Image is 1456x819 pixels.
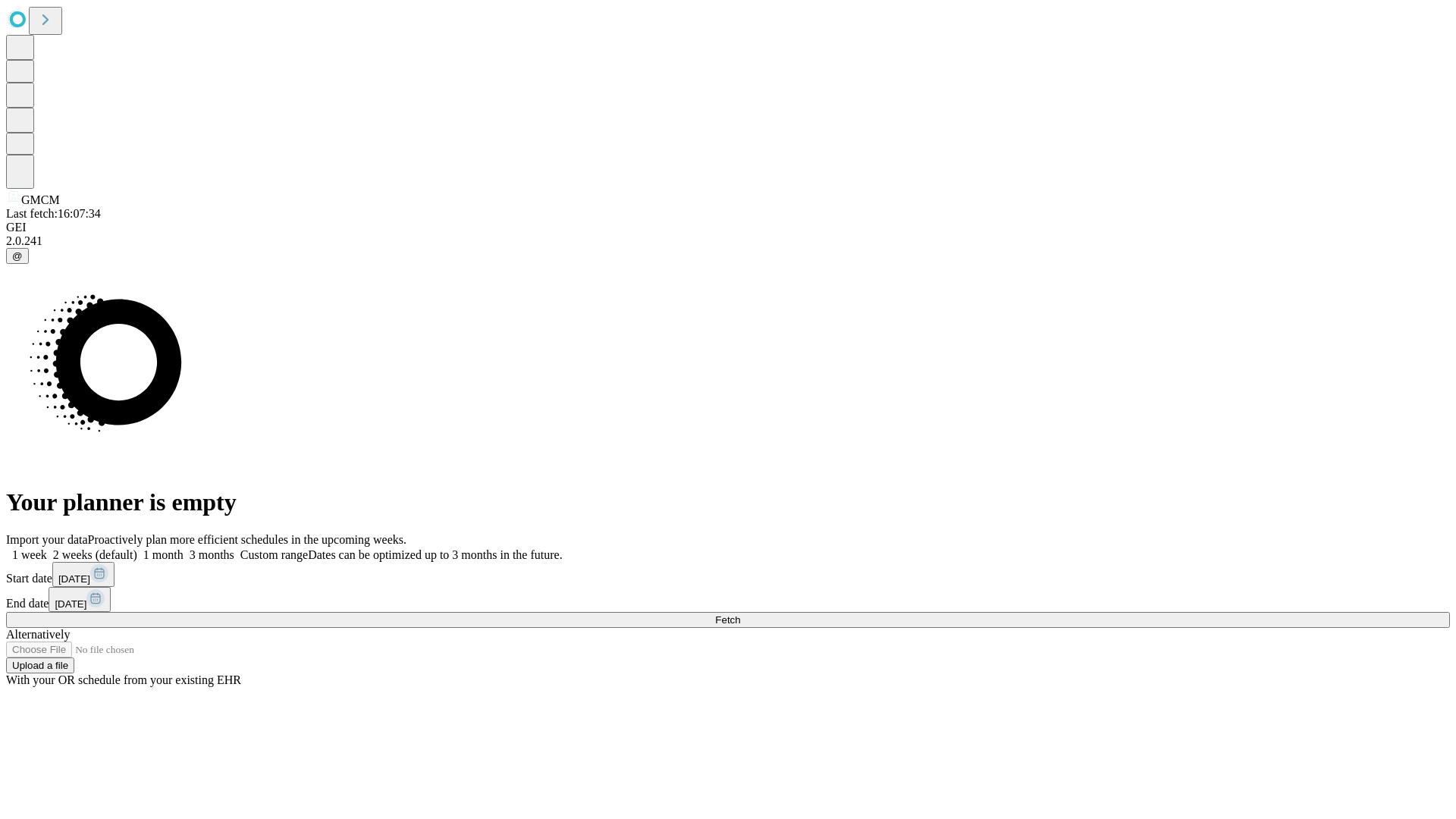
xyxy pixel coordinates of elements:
[715,614,740,626] span: Fetch
[240,548,308,561] span: Custom range
[55,598,86,610] span: [DATE]
[6,562,1450,587] div: Start date
[6,488,1450,516] h1: Your planner is empty
[53,548,137,561] span: 2 weeks (default)
[6,673,241,686] span: With your OR schedule from your existing EHR
[6,587,1450,612] div: End date
[21,193,60,206] span: GMCM
[143,548,184,561] span: 1 month
[6,612,1450,628] button: Fetch
[6,533,88,546] span: Import your data
[6,657,74,673] button: Upload a file
[12,250,23,262] span: @
[88,533,406,546] span: Proactively plan more efficient schedules in the upcoming weeks.
[6,628,70,641] span: Alternatively
[6,234,1450,248] div: 2.0.241
[6,221,1450,234] div: GEI
[12,548,47,561] span: 1 week
[49,587,111,612] button: [DATE]
[190,548,234,561] span: 3 months
[6,248,29,264] button: @
[52,562,115,587] button: [DATE]
[308,548,562,561] span: Dates can be optimized up to 3 months in the future.
[6,207,101,220] span: Last fetch: 16:07:34
[58,573,90,585] span: [DATE]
